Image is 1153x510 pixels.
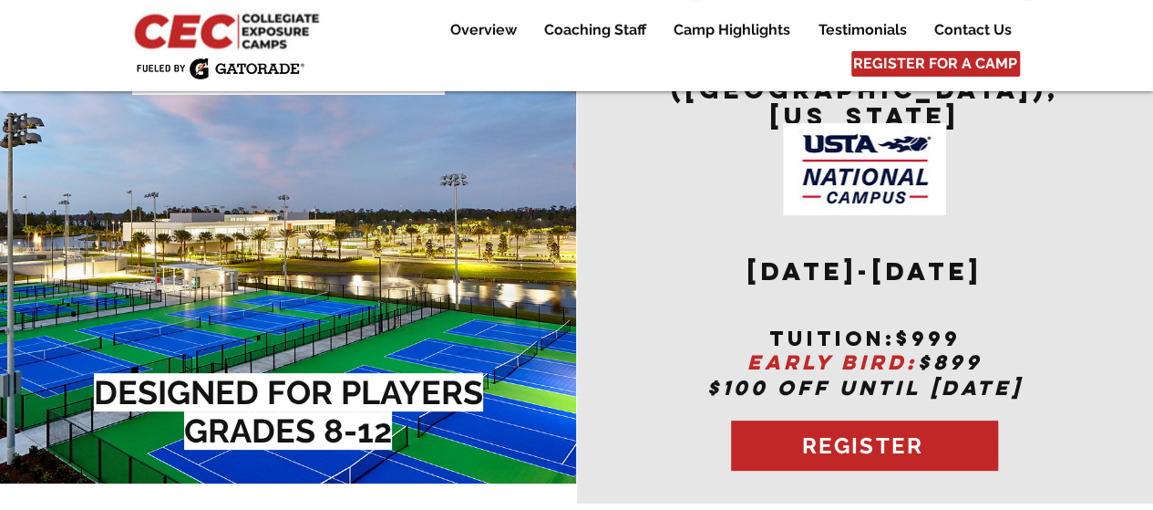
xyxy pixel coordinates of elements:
span: $100 OFF UNTIL [DATE] [707,375,1023,401]
span: GRADES 8-12 [184,411,392,450]
p: Overview [441,19,526,41]
p: Testimonials [809,19,916,41]
span: REGISTER FOR A CAMP [853,54,1017,74]
p: Coaching Staff [535,19,655,41]
a: Testimonials [805,19,920,41]
p: Camp Highlights [664,19,799,41]
img: USTA Campus image_edited.jpg [783,123,946,215]
span: ([GEOGRAPHIC_DATA]), [US_STATE] [671,74,1058,131]
img: Fueled by Gatorade.png [136,57,304,79]
a: Camp Highlights [660,19,804,41]
img: CEC Logo Primary_edited.jpg [130,9,327,51]
a: Contact Us [921,19,1024,41]
a: REGISTER [731,421,998,471]
a: Overview [437,19,530,41]
nav: Site [422,19,1024,41]
p: Contact Us [925,19,1021,41]
span: tuition:$999 [769,326,961,351]
span: [DATE]-[DATE] [747,255,982,286]
a: REGISTER FOR A CAMP [851,51,1020,77]
a: Coaching Staff [530,19,659,41]
span: DESIGNED FOR PLAYERS [94,373,483,411]
span: REGISTER [802,432,923,459]
span: EARLY BIRD: [747,349,918,375]
span: $899 [918,349,983,375]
